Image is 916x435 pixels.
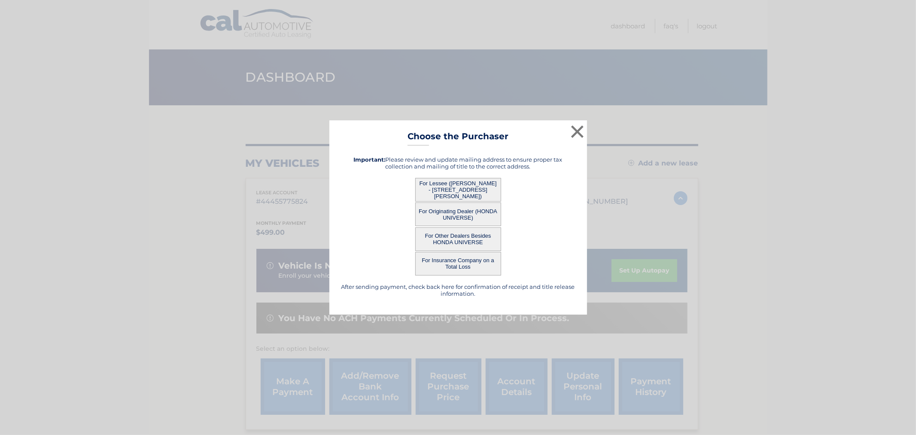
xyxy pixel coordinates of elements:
h5: Please review and update mailing address to ensure proper tax collection and mailing of title to ... [340,156,576,170]
h5: After sending payment, check back here for confirmation of receipt and title release information. [340,283,576,297]
button: For Insurance Company on a Total Loss [415,252,501,276]
strong: Important: [354,156,386,163]
button: For Lessee ([PERSON_NAME] - [STREET_ADDRESS][PERSON_NAME]) [415,178,501,202]
button: For Originating Dealer (HONDA UNIVERSE) [415,202,501,226]
button: × [569,123,586,140]
button: For Other Dealers Besides HONDA UNIVERSE [415,227,501,251]
h3: Choose the Purchaser [408,131,508,146]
